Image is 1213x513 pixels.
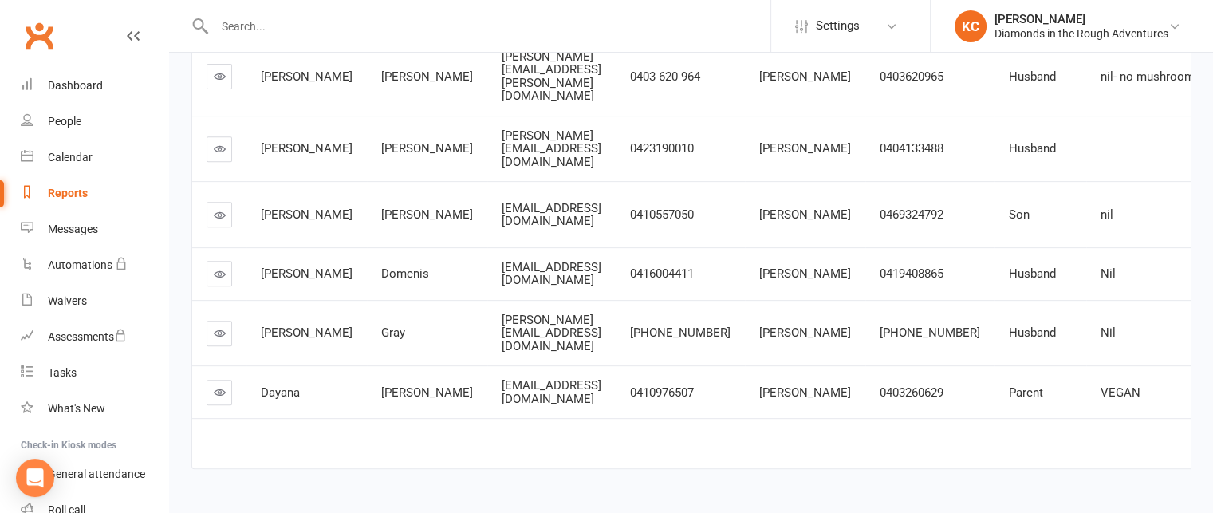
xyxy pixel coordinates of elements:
[1009,69,1056,84] span: Husband
[1009,266,1056,281] span: Husband
[381,141,473,156] span: [PERSON_NAME]
[759,385,851,400] span: [PERSON_NAME]
[630,141,694,156] span: 0423190010
[48,79,103,92] div: Dashboard
[1101,385,1140,400] span: VEGAN
[759,326,851,340] span: [PERSON_NAME]
[816,8,860,44] span: Settings
[759,266,851,281] span: [PERSON_NAME]
[502,260,601,288] span: [EMAIL_ADDRESS][DOMAIN_NAME]
[1101,266,1116,281] span: Nil
[48,151,93,164] div: Calendar
[630,326,731,340] span: [PHONE_NUMBER]
[1101,207,1113,222] span: nil
[630,207,694,222] span: 0410557050
[630,385,694,400] span: 0410976507
[261,326,352,340] span: [PERSON_NAME]
[880,326,980,340] span: [PHONE_NUMBER]
[880,266,943,281] span: 0419408865
[48,187,88,199] div: Reports
[21,211,168,247] a: Messages
[502,378,601,406] span: [EMAIL_ADDRESS][DOMAIN_NAME]
[955,10,987,42] div: KC
[502,49,601,104] span: [PERSON_NAME][EMAIL_ADDRESS][PERSON_NAME][DOMAIN_NAME]
[48,330,127,343] div: Assessments
[1009,207,1030,222] span: Son
[880,385,943,400] span: 0403260629
[1009,385,1043,400] span: Parent
[880,207,943,222] span: 0469324792
[16,459,54,497] div: Open Intercom Messenger
[21,456,168,492] a: General attendance kiosk mode
[261,385,300,400] span: Dayana
[759,69,851,84] span: [PERSON_NAME]
[630,69,700,84] span: 0403 620 964
[48,258,112,271] div: Automations
[381,69,473,84] span: [PERSON_NAME]
[502,201,601,229] span: [EMAIL_ADDRESS][DOMAIN_NAME]
[381,207,473,222] span: [PERSON_NAME]
[21,391,168,427] a: What's New
[994,12,1168,26] div: [PERSON_NAME]
[261,141,352,156] span: [PERSON_NAME]
[381,266,429,281] span: Domenis
[381,326,405,340] span: Gray
[21,283,168,319] a: Waivers
[1101,326,1116,340] span: Nil
[21,104,168,140] a: People
[21,319,168,355] a: Assessments
[1101,69,1201,84] span: nil- no mushrooms
[21,355,168,391] a: Tasks
[48,402,105,415] div: What's New
[21,247,168,283] a: Automations
[759,141,851,156] span: [PERSON_NAME]
[261,266,352,281] span: [PERSON_NAME]
[48,223,98,235] div: Messages
[21,140,168,176] a: Calendar
[261,69,352,84] span: [PERSON_NAME]
[994,26,1168,41] div: Diamonds in the Rough Adventures
[1009,141,1056,156] span: Husband
[48,366,77,379] div: Tasks
[261,207,352,222] span: [PERSON_NAME]
[48,468,145,480] div: General attendance
[381,385,473,400] span: [PERSON_NAME]
[880,69,943,84] span: 0403620965
[630,266,694,281] span: 0416004411
[502,128,601,169] span: [PERSON_NAME][EMAIL_ADDRESS][DOMAIN_NAME]
[48,115,81,128] div: People
[1009,326,1056,340] span: Husband
[880,141,943,156] span: 0404133488
[19,16,59,56] a: Clubworx
[21,176,168,211] a: Reports
[48,294,87,307] div: Waivers
[210,15,770,37] input: Search...
[21,68,168,104] a: Dashboard
[502,313,601,353] span: [PERSON_NAME][EMAIL_ADDRESS][DOMAIN_NAME]
[759,207,851,222] span: [PERSON_NAME]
